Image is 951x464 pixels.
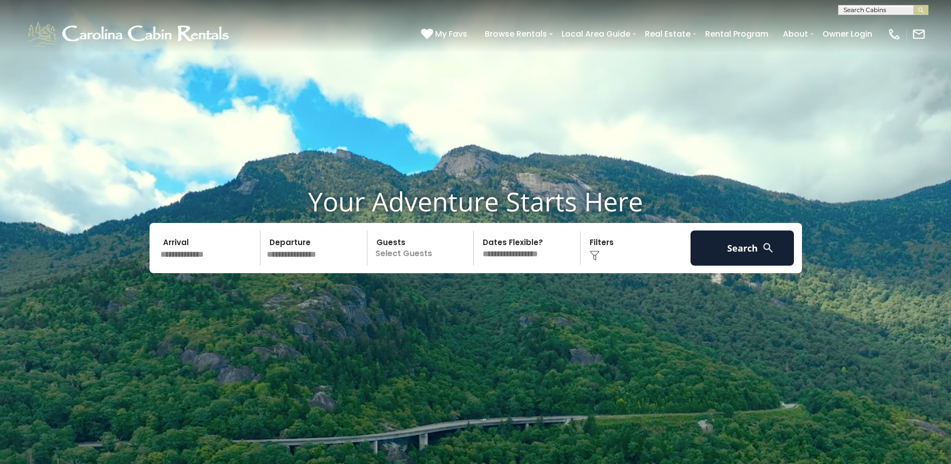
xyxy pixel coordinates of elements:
[691,230,794,266] button: Search
[887,27,901,41] img: phone-regular-white.png
[590,251,600,261] img: filter--v1.png
[778,25,813,43] a: About
[762,242,774,254] img: search-regular-white.png
[700,25,773,43] a: Rental Program
[435,28,467,40] span: My Favs
[912,27,926,41] img: mail-regular-white.png
[421,28,470,41] a: My Favs
[25,19,233,49] img: White-1-1-2.png
[8,186,943,217] h1: Your Adventure Starts Here
[557,25,635,43] a: Local Area Guide
[818,25,877,43] a: Owner Login
[370,230,474,266] p: Select Guests
[640,25,696,43] a: Real Estate
[480,25,552,43] a: Browse Rentals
